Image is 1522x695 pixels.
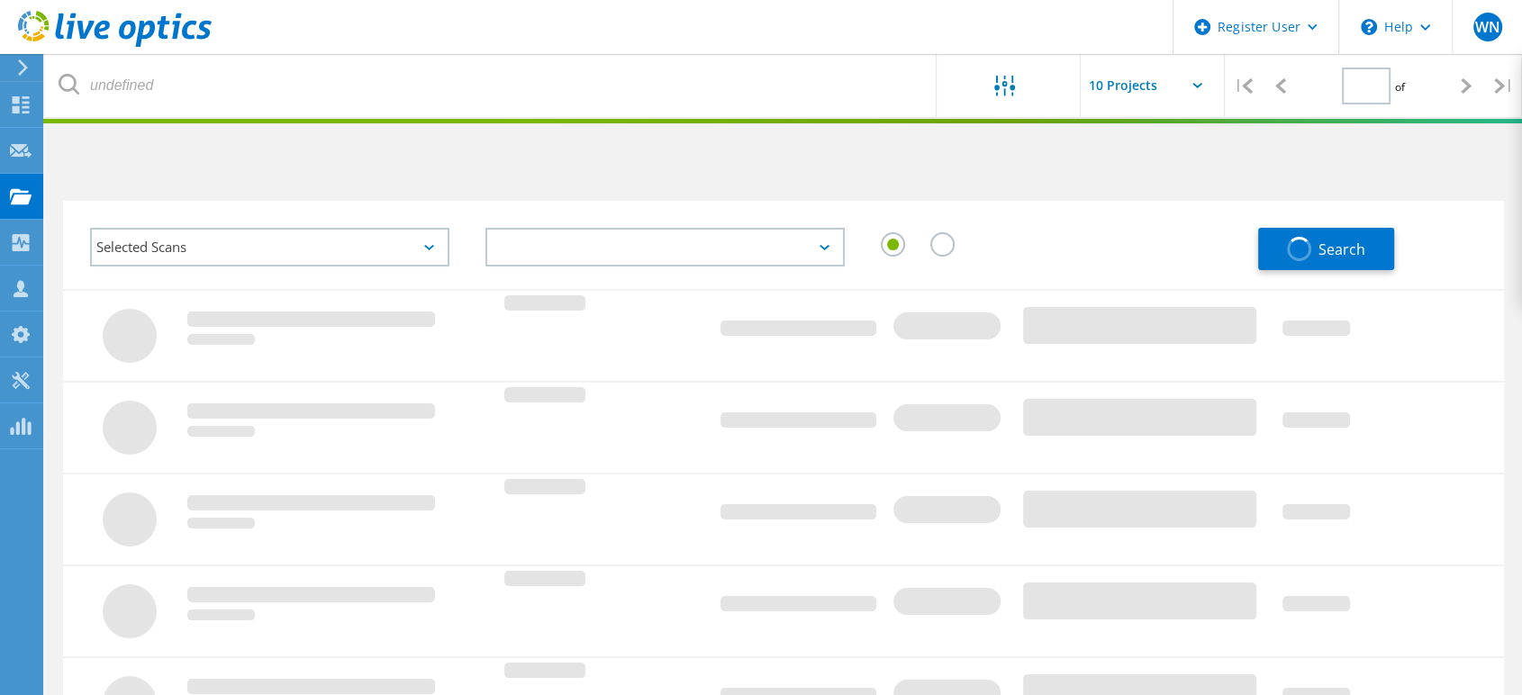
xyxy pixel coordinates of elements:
div: | [1225,54,1262,118]
span: WN [1474,20,1499,34]
button: Search [1258,228,1394,270]
a: Live Optics Dashboard [18,38,212,50]
div: | [1485,54,1522,118]
input: undefined [45,54,938,117]
span: of [1395,79,1405,95]
svg: \n [1361,19,1377,35]
span: Search [1318,239,1365,259]
div: Selected Scans [90,228,449,266]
